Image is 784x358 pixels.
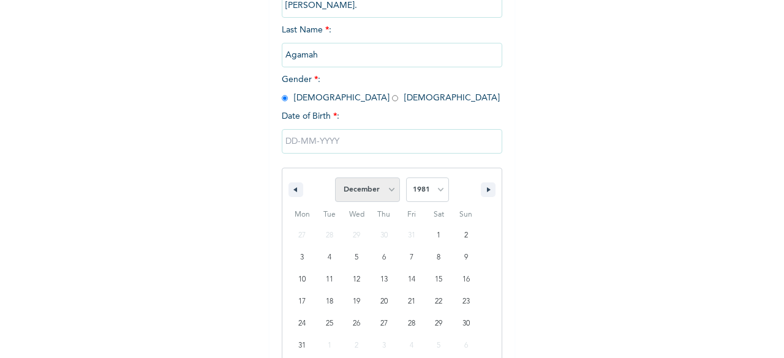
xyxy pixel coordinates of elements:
button: 5 [343,247,371,269]
span: 12 [353,269,360,291]
span: 8 [437,247,440,269]
button: 6 [371,247,398,269]
button: 10 [288,269,316,291]
button: 30 [452,313,480,335]
span: 3 [300,247,304,269]
span: Fri [398,205,425,225]
span: 10 [298,269,306,291]
button: 28 [398,313,425,335]
input: DD-MM-YYYY [282,129,502,154]
button: 18 [316,291,344,313]
button: 16 [452,269,480,291]
button: 21 [398,291,425,313]
button: 15 [425,269,453,291]
button: 2 [452,225,480,247]
button: 24 [288,313,316,335]
span: 31 [298,335,306,357]
span: 2 [464,225,468,247]
span: 16 [462,269,470,291]
button: 14 [398,269,425,291]
button: 11 [316,269,344,291]
span: Last Name : [282,26,502,59]
span: 20 [380,291,388,313]
button: 31 [288,335,316,357]
button: 19 [343,291,371,313]
button: 9 [452,247,480,269]
span: 5 [355,247,358,269]
button: 27 [371,313,398,335]
span: 29 [435,313,442,335]
span: 7 [410,247,413,269]
span: 25 [326,313,333,335]
span: Date of Birth : [282,110,339,123]
span: Sun [452,205,480,225]
button: 26 [343,313,371,335]
span: Tue [316,205,344,225]
span: 11 [326,269,333,291]
button: 29 [425,313,453,335]
span: 13 [380,269,388,291]
span: 30 [462,313,470,335]
button: 13 [371,269,398,291]
span: 6 [382,247,386,269]
span: 28 [408,313,415,335]
button: 20 [371,291,398,313]
span: 17 [298,291,306,313]
button: 17 [288,291,316,313]
button: 3 [288,247,316,269]
span: Thu [371,205,398,225]
button: 8 [425,247,453,269]
span: Wed [343,205,371,225]
span: Sat [425,205,453,225]
span: 9 [464,247,468,269]
button: 4 [316,247,344,269]
span: Gender : [DEMOGRAPHIC_DATA] [DEMOGRAPHIC_DATA] [282,75,500,102]
span: Mon [288,205,316,225]
button: 7 [398,247,425,269]
button: 1 [425,225,453,247]
span: 14 [408,269,415,291]
span: 27 [380,313,388,335]
span: 18 [326,291,333,313]
span: 19 [353,291,360,313]
span: 23 [462,291,470,313]
span: 1 [437,225,440,247]
span: 21 [408,291,415,313]
span: 15 [435,269,442,291]
button: 22 [425,291,453,313]
button: 23 [452,291,480,313]
button: 25 [316,313,344,335]
span: 4 [328,247,331,269]
span: 22 [435,291,442,313]
span: 24 [298,313,306,335]
button: 12 [343,269,371,291]
span: 26 [353,313,360,335]
input: Enter your last name [282,43,502,67]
